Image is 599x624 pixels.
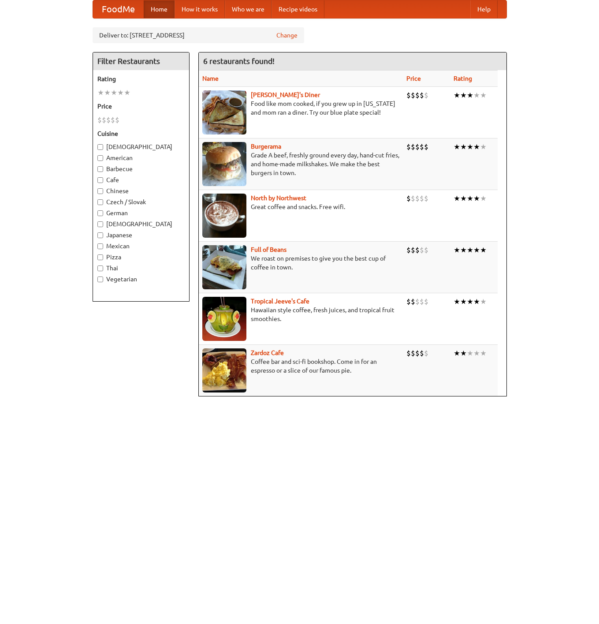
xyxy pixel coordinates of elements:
[406,90,411,100] li: $
[144,0,175,18] a: Home
[406,75,421,82] a: Price
[97,243,103,249] input: Mexican
[93,27,304,43] div: Deliver to: [STREET_ADDRESS]
[251,143,281,150] a: Burgerama
[454,75,472,82] a: Rating
[415,297,420,306] li: $
[467,348,473,358] li: ★
[480,245,487,255] li: ★
[97,177,103,183] input: Cafe
[420,194,424,203] li: $
[106,115,111,125] li: $
[251,246,286,253] a: Full of Beans
[467,297,473,306] li: ★
[202,306,399,323] p: Hawaiian style coffee, fresh juices, and tropical fruit smoothies.
[97,220,185,228] label: [DEMOGRAPHIC_DATA]
[276,31,298,40] a: Change
[111,88,117,97] li: ★
[467,194,473,203] li: ★
[415,245,420,255] li: $
[97,265,103,271] input: Thai
[93,52,189,70] h4: Filter Restaurants
[104,88,111,97] li: ★
[115,115,119,125] li: $
[202,357,399,375] p: Coffee bar and sci-fi bookshop. Come in for an espresso or a slice of our famous pie.
[202,99,399,117] p: Food like mom cooked, if you grew up in [US_STATE] and mom ran a diner. Try our blue plate special!
[97,275,185,284] label: Vegetarian
[411,142,415,152] li: $
[97,142,185,151] label: [DEMOGRAPHIC_DATA]
[415,348,420,358] li: $
[454,90,460,100] li: ★
[202,75,219,82] a: Name
[454,142,460,152] li: ★
[202,254,399,272] p: We roast on premises to give you the best cup of coffee in town.
[251,298,309,305] b: Tropical Jeeve's Cafe
[97,187,185,195] label: Chinese
[251,194,306,202] a: North by Northwest
[97,242,185,250] label: Mexican
[424,194,428,203] li: $
[473,142,480,152] li: ★
[454,245,460,255] li: ★
[460,90,467,100] li: ★
[470,0,498,18] a: Help
[406,194,411,203] li: $
[203,57,275,65] ng-pluralize: 6 restaurants found!
[175,0,225,18] a: How it works
[406,297,411,306] li: $
[420,142,424,152] li: $
[473,245,480,255] li: ★
[480,194,487,203] li: ★
[460,348,467,358] li: ★
[424,348,428,358] li: $
[251,349,284,356] a: Zardoz Cafe
[467,142,473,152] li: ★
[111,115,115,125] li: $
[460,142,467,152] li: ★
[424,245,428,255] li: $
[97,102,185,111] h5: Price
[93,0,144,18] a: FoodMe
[420,90,424,100] li: $
[480,348,487,358] li: ★
[97,188,103,194] input: Chinese
[415,90,420,100] li: $
[467,245,473,255] li: ★
[124,88,130,97] li: ★
[202,151,399,177] p: Grade A beef, freshly ground every day, hand-cut fries, and home-made milkshakes. We make the bes...
[97,253,185,262] label: Pizza
[97,277,103,282] input: Vegetarian
[420,245,424,255] li: $
[97,209,185,217] label: German
[415,142,420,152] li: $
[424,297,428,306] li: $
[97,88,104,97] li: ★
[454,348,460,358] li: ★
[411,194,415,203] li: $
[406,245,411,255] li: $
[411,245,415,255] li: $
[406,142,411,152] li: $
[420,297,424,306] li: $
[424,90,428,100] li: $
[97,199,103,205] input: Czech / Slovak
[473,348,480,358] li: ★
[415,194,420,203] li: $
[97,153,185,162] label: American
[251,91,320,98] b: [PERSON_NAME]'s Diner
[480,142,487,152] li: ★
[202,297,246,341] img: jeeves.jpg
[97,254,103,260] input: Pizza
[480,90,487,100] li: ★
[454,297,460,306] li: ★
[460,297,467,306] li: ★
[406,348,411,358] li: $
[202,245,246,289] img: beans.jpg
[97,166,103,172] input: Barbecue
[467,90,473,100] li: ★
